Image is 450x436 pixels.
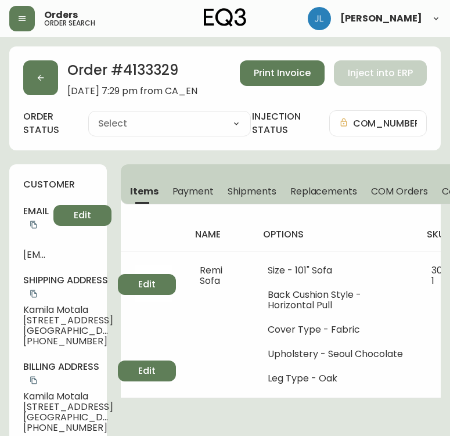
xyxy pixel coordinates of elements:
span: Shipments [228,185,276,197]
span: Items [130,185,159,197]
span: [GEOGRAPHIC_DATA] , ON , K1Y 2C1 , CA [23,326,113,336]
span: [EMAIL_ADDRESS][DOMAIN_NAME] [23,250,49,260]
span: Remi Sofa [200,264,222,287]
li: Size - 101" Sofa [268,265,404,276]
button: copy [28,219,39,230]
button: copy [28,374,39,386]
button: Edit [118,361,176,381]
img: logo [204,8,247,27]
h4: customer [23,178,93,191]
button: copy [28,288,39,300]
span: Kamila Motala [23,391,113,402]
label: order status [23,110,70,136]
li: Upholstery - Seoul Chocolate [268,349,404,359]
span: [PERSON_NAME] [340,14,422,23]
span: [GEOGRAPHIC_DATA] , ON , K1Y 2C1 , CA [23,412,113,423]
h4: options [263,228,408,241]
img: 1c9c23e2a847dab86f8017579b61559c [308,7,331,30]
li: Leg Type - Oak [268,373,404,384]
span: Replacements [290,185,357,197]
h4: Billing Address [23,361,113,387]
span: [PHONE_NUMBER] [23,423,113,433]
h4: injection status [252,110,311,136]
button: Edit [53,205,111,226]
li: Back Cushion Style - Horizontal Pull [268,290,404,311]
h2: Order # 4133329 [67,60,197,86]
h5: order search [44,20,95,27]
span: [STREET_ADDRESS] [23,402,113,412]
span: Print Invoice [254,67,311,80]
span: Orders [44,10,78,20]
span: Payment [172,185,214,197]
button: Print Invoice [240,60,325,86]
span: [PHONE_NUMBER] [23,336,113,347]
button: Edit [118,274,176,295]
span: [STREET_ADDRESS] [23,315,113,326]
span: [DATE] 7:29 pm from CA_EN [67,86,197,96]
li: Cover Type - Fabric [268,325,404,335]
h4: Email [23,205,49,231]
img: 8d46458f-cada-4904-99b2-b0d0c6d6d6e7.jpg [135,265,172,302]
span: COM Orders [371,185,428,197]
span: Edit [74,209,91,222]
span: Edit [138,278,156,291]
h4: Shipping Address [23,274,113,300]
span: Edit [138,365,156,377]
span: Kamila Motala [23,305,113,315]
h4: name [195,228,244,241]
